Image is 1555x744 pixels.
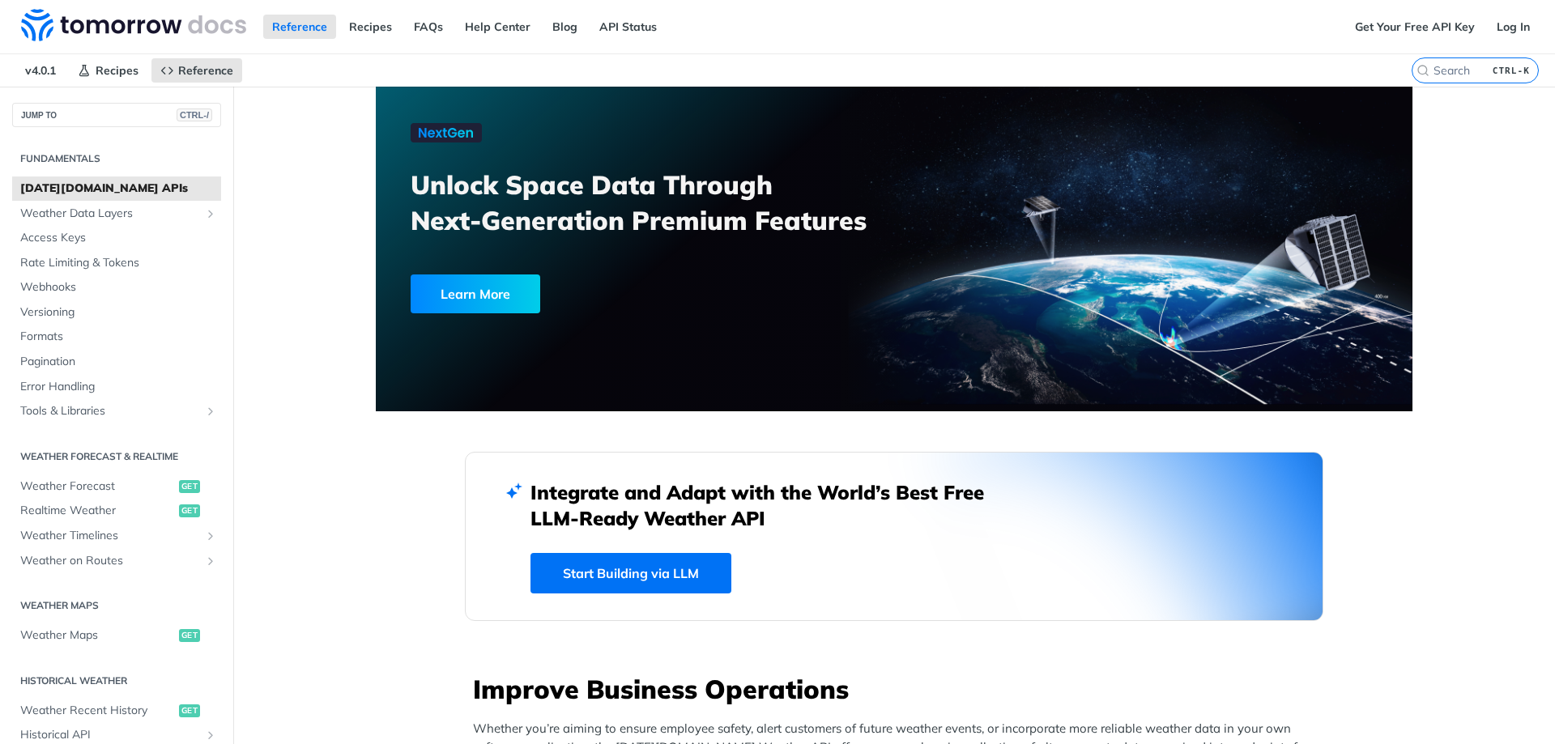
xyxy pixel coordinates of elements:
a: Learn More [411,274,812,313]
a: Pagination [12,350,221,374]
a: Reference [151,58,242,83]
button: Show subpages for Historical API [204,729,217,742]
a: Versioning [12,300,221,325]
span: Tools & Libraries [20,403,200,419]
span: [DATE][DOMAIN_NAME] APIs [20,181,217,197]
kbd: CTRL-K [1489,62,1534,79]
span: Weather Timelines [20,528,200,544]
button: Show subpages for Weather Data Layers [204,207,217,220]
a: API Status [590,15,666,39]
a: Recipes [340,15,401,39]
h3: Unlock Space Data Through Next-Generation Premium Features [411,167,912,238]
button: Show subpages for Tools & Libraries [204,405,217,418]
span: Weather Forecast [20,478,175,495]
span: Weather on Routes [20,553,200,569]
a: Formats [12,325,221,349]
span: v4.0.1 [16,58,65,83]
a: Help Center [456,15,539,39]
span: get [179,704,200,717]
span: Reference [178,63,233,78]
span: Pagination [20,354,217,370]
a: Start Building via LLM [530,553,731,593]
span: Rate Limiting & Tokens [20,255,217,271]
span: Realtime Weather [20,503,175,519]
a: Error Handling [12,375,221,399]
a: Weather Recent Historyget [12,699,221,723]
span: Weather Recent History [20,703,175,719]
button: JUMP TOCTRL-/ [12,103,221,127]
a: Webhooks [12,275,221,300]
a: Reference [263,15,336,39]
span: Error Handling [20,379,217,395]
span: Historical API [20,727,200,743]
svg: Search [1417,64,1429,77]
div: Learn More [411,274,540,313]
span: Webhooks [20,279,217,295]
h2: Weather Maps [12,598,221,613]
a: Log In [1488,15,1539,39]
h3: Improve Business Operations [473,671,1323,707]
img: NextGen [411,123,482,142]
a: Access Keys [12,226,221,250]
a: Recipes [69,58,147,83]
span: Versioning [20,304,217,321]
span: get [179,629,200,642]
h2: Weather Forecast & realtime [12,449,221,464]
a: FAQs [405,15,452,39]
span: Recipes [96,63,138,78]
span: Weather Data Layers [20,206,200,222]
a: [DATE][DOMAIN_NAME] APIs [12,176,221,201]
a: Weather Mapsget [12,623,221,648]
button: Show subpages for Weather on Routes [204,555,217,568]
span: get [179,504,200,517]
a: Weather Data LayersShow subpages for Weather Data Layers [12,202,221,226]
a: Blog [543,15,586,39]
span: Weather Maps [20,627,175,644]
button: Show subpages for Weather Timelines [204,529,217,542]
img: Tomorrow.io Weather API Docs [21,9,246,41]
a: Weather Forecastget [12,474,221,499]
h2: Fundamentals [12,151,221,166]
h2: Historical Weather [12,674,221,688]
a: Get Your Free API Key [1346,15,1484,39]
span: CTRL-/ [177,108,212,121]
span: Formats [20,329,217,345]
h2: Integrate and Adapt with the World’s Best Free LLM-Ready Weather API [530,479,1008,531]
span: Access Keys [20,230,217,246]
a: Realtime Weatherget [12,499,221,523]
span: get [179,480,200,493]
a: Weather TimelinesShow subpages for Weather Timelines [12,524,221,548]
a: Rate Limiting & Tokens [12,251,221,275]
a: Tools & LibrariesShow subpages for Tools & Libraries [12,399,221,423]
a: Weather on RoutesShow subpages for Weather on Routes [12,549,221,573]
